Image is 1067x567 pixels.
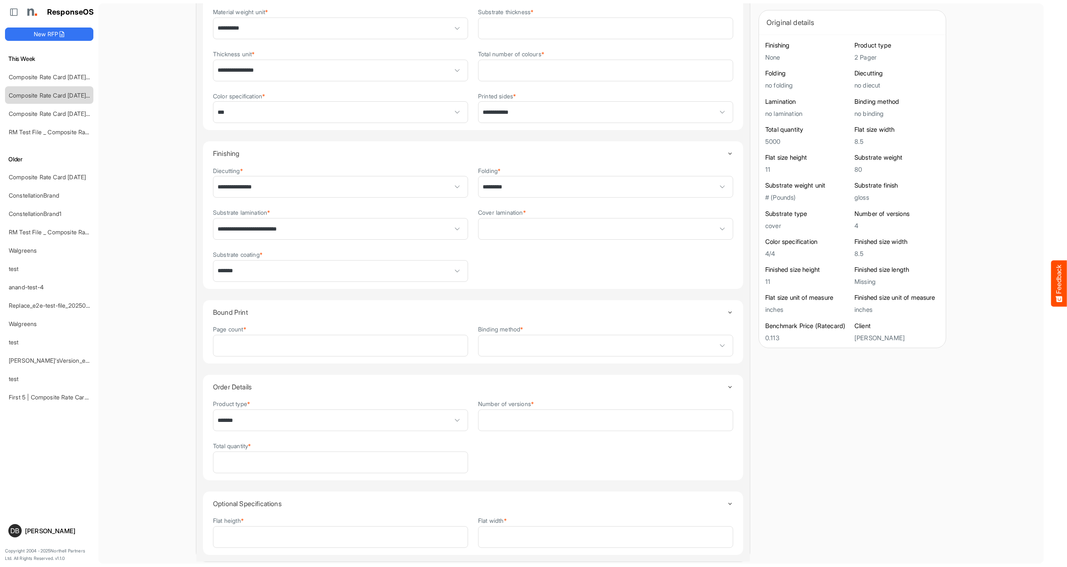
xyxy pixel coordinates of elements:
h5: [PERSON_NAME] [854,334,939,341]
img: Northell [23,4,40,20]
h4: Optional Specifications [213,500,727,507]
p: Copyright 2004 - 2025 Northell Partners Ltd. All Rights Reserved. v 1.1.0 [5,547,93,562]
a: Composite Rate Card [DATE]_smaller [9,73,108,80]
h5: # (Pounds) [765,194,850,201]
h5: inches [765,306,850,313]
label: Page count [213,326,246,332]
a: First 5 | Composite Rate Card [DATE] [9,394,108,401]
a: Walgreens [9,247,37,254]
h6: Substrate weight unit [765,181,850,190]
label: Folding [478,168,501,174]
h4: Finishing [213,150,727,157]
h4: Bound Print [213,309,727,316]
h5: no folding [765,82,850,89]
h6: Binding method [854,98,939,106]
h6: This Week [5,54,93,63]
label: Substrate lamination [213,209,270,216]
h5: cover [765,222,850,229]
h6: Flat size width [854,125,939,134]
summary: Toggle content [213,300,733,324]
div: [PERSON_NAME] [25,528,90,534]
a: test [9,375,19,382]
h5: no diecut [854,82,939,89]
label: Total number of colours [478,51,544,57]
h5: no binding [854,110,939,117]
h6: Substrate finish [854,181,939,190]
summary: Toggle content [213,492,733,516]
h6: Substrate type [765,210,850,218]
h6: Substrate weight [854,153,939,162]
button: New RFP [5,28,93,41]
label: Cover lamination [478,209,526,216]
summary: Toggle content [213,375,733,399]
h5: Missing [854,278,939,285]
label: Color specification [213,93,265,99]
h6: Number of versions [854,210,939,218]
label: Product type [213,401,250,407]
a: Composite Rate Card [DATE]_smaller [9,92,108,99]
a: ConstellationBrand1 [9,210,61,217]
a: Composite Rate Card [DATE] [9,173,86,181]
h6: Flat size unit of measure [765,294,850,302]
span: DB [10,527,19,534]
h4: Order Details [213,383,727,391]
h6: Folding [765,69,850,78]
h6: Product type [854,41,939,50]
h5: 2 Pager [854,54,939,61]
h6: Finished size height [765,266,850,274]
h6: Diecutting [854,69,939,78]
a: test [9,339,19,346]
a: Walgreens [9,320,37,327]
h6: Flat size height [765,153,850,162]
h6: Total quantity [765,125,850,134]
label: Total quantity [213,443,251,449]
h6: Finished size width [854,238,939,246]
h6: Finished size unit of measure [854,294,939,302]
a: anand-test-4 [9,283,44,291]
label: Thickness unit [213,51,255,57]
a: Composite Rate Card [DATE]_smaller [9,110,108,117]
h5: 80 [854,166,939,173]
button: Feedback [1051,261,1067,307]
h1: ResponseOS [47,8,94,17]
h6: Client [854,322,939,330]
label: Number of versions [478,401,534,407]
label: Flat heigth [213,517,244,524]
label: Binding method [478,326,523,332]
h5: 0.113 [765,334,850,341]
h6: Finished size length [854,266,939,274]
a: ConstellationBrand [9,192,59,199]
h5: gloss [854,194,939,201]
h5: 11 [765,278,850,285]
label: Substrate coating [213,251,263,258]
h6: Finishing [765,41,850,50]
h5: 11 [765,166,850,173]
h5: inches [854,306,939,313]
label: Flat width [478,517,507,524]
a: RM Test File _ Composite Rate Card [DATE] [9,228,125,236]
h5: 8.5 [854,138,939,145]
h5: no lamination [765,110,850,117]
label: Diecutting [213,168,243,174]
h6: Benchmark Price (Ratecard) [765,322,850,330]
h5: 8.5 [854,250,939,257]
a: [PERSON_NAME]'sVersion_e2e-test-file_20250604_111803 [9,357,165,364]
h5: 5000 [765,138,850,145]
a: RM Test File _ Composite Rate Card [DATE] [9,128,125,135]
label: Material weight unit [213,9,268,15]
a: Replace_e2e-test-file_20250604_111803 [9,302,116,309]
h6: Lamination [765,98,850,106]
h6: Older [5,155,93,164]
h6: Color specification [765,238,850,246]
a: test [9,265,19,272]
div: Original details [766,17,938,28]
summary: Toggle content [213,141,733,166]
h5: 4/4 [765,250,850,257]
label: Substrate thickness [478,9,533,15]
h5: 4 [854,222,939,229]
label: Printed sides [478,93,516,99]
h5: None [765,54,850,61]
